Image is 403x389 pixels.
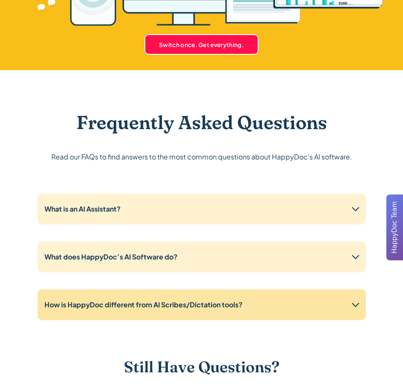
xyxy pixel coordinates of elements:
[44,204,121,213] strong: What is an AI Assistant?
[124,358,279,376] h3: Still Have Questions?
[44,300,242,309] strong: How is HappyDoc different from AI Scribes/Dictation tools?
[44,252,177,261] strong: What does HappyDoc’s AI Software do?
[144,34,259,55] a: Switch once. Get everything.
[51,151,352,163] p: Read our FAQs to find answers to the most common questions about HappyDoc's AI software.
[76,111,327,134] h2: Frequently Asked Questions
